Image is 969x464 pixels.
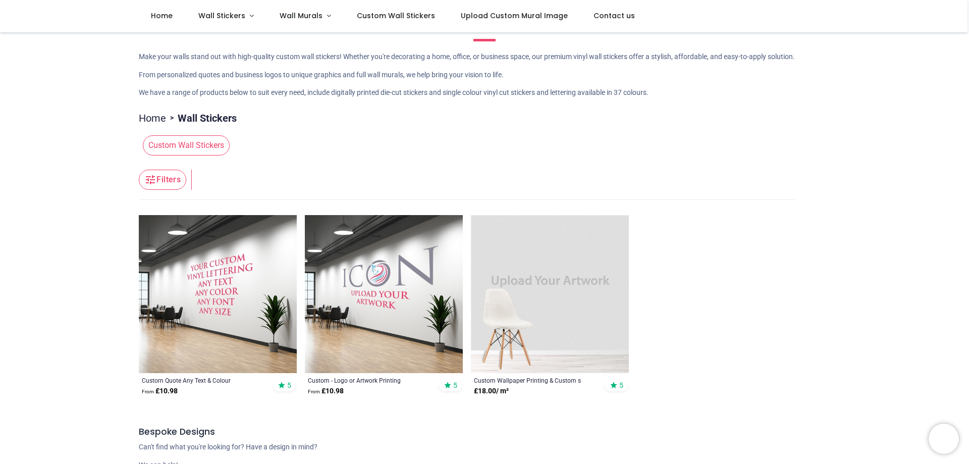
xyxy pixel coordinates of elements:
span: Contact us [594,11,635,21]
span: Wall Stickers [198,11,245,21]
p: From personalized quotes and business logos to unique graphics and full wall murals, we help brin... [139,70,830,80]
span: Home [151,11,173,21]
p: We have a range of products below to suit every need, include digitally printed die-cut stickers ... [139,88,830,98]
button: Custom Wall Stickers [139,135,230,156]
p: Can't find what you're looking for? Have a design in mind? [139,442,830,452]
p: Make your walls stand out with high-quality custom wall stickers! Whether you're decorating a hom... [139,52,830,62]
strong: £ 18.00 / m² [474,386,509,396]
iframe: Brevo live chat [929,424,959,454]
span: Wall Murals [280,11,322,21]
span: Upload Custom Mural Image [461,11,568,21]
strong: £ 10.98 [142,386,178,396]
a: Custom Wallpaper Printing & Custom s [474,376,596,384]
span: From [308,389,320,394]
a: Custom - Logo or Artwork Printing [308,376,429,384]
span: 5 [287,381,291,390]
span: Custom Wall Stickers [357,11,435,21]
span: Custom Wall Stickers [143,135,230,156]
a: Custom Quote Any Text & Colour [142,376,263,384]
span: 5 [619,381,623,390]
img: Custom Wall Sticker Quote Any Text & Colour - Vinyl Lettering [139,215,297,373]
strong: £ 10.98 [308,386,344,396]
a: Home [139,111,166,125]
li: Wall Stickers [166,111,237,125]
img: Custom Wallpaper Printing & Custom Wall Murals [471,215,629,373]
img: Custom Wall Sticker - Logo or Artwork Printing - Upload your design [305,215,463,373]
button: Filters [139,170,186,190]
span: From [142,389,154,394]
span: 5 [453,381,457,390]
h5: Bespoke Designs [139,426,830,438]
span: > [166,113,178,123]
